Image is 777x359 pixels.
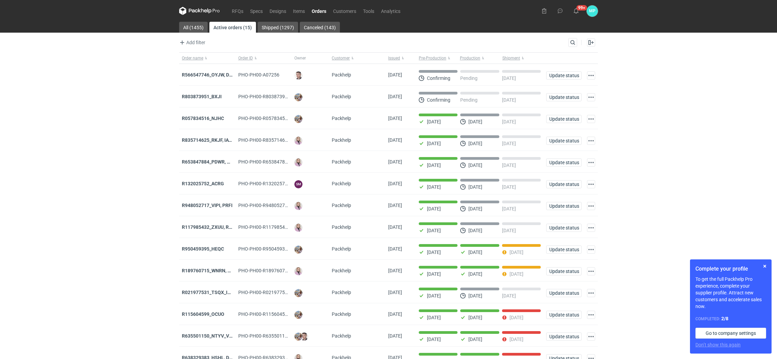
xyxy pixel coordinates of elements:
img: Michał Palasek [294,245,303,254]
p: [DATE] [427,184,441,190]
a: All (1455) [179,22,208,33]
button: MP [587,5,598,17]
p: [DATE] [427,206,441,211]
button: Actions [587,202,595,210]
a: R635501150_NTYV_VNSV [182,333,239,339]
p: [DATE] [468,163,482,168]
button: Update status [546,71,582,80]
button: Order name [179,53,236,64]
span: 10/09/2025 [388,203,402,208]
p: [DATE] [502,228,516,233]
p: [DATE] [468,228,482,233]
button: Don’t show this again [695,341,741,348]
p: [DATE] [510,315,523,320]
button: Update status [546,137,582,145]
h1: Complete your profile [695,265,766,273]
span: 18/09/2025 [388,94,402,99]
p: To get the full Packhelp Pro experience, complete your supplier profile. Attract new customers an... [695,276,766,310]
p: [DATE] [502,97,516,103]
p: [DATE] [427,163,441,168]
span: Customer [332,55,350,61]
button: Update status [546,245,582,254]
span: Packhelp [332,290,351,295]
button: Update status [546,115,582,123]
svg: Packhelp Pro [179,7,220,15]
a: R117985432_ZXUU, RNMV, VLQR [182,224,253,230]
p: [DATE] [427,119,441,124]
img: Maciej Sikora [294,71,303,80]
p: [DATE] [468,250,482,255]
button: Actions [587,158,595,167]
span: Owner [294,55,306,61]
a: R021977531_TSQX_IDUW [182,290,238,295]
span: Packhelp [332,224,351,230]
span: PHO-PH00-R835714625_RKJF,-IAVU,-SFPF,-TXLA [238,137,343,143]
p: [DATE] [510,271,523,277]
span: Update status [549,312,579,317]
button: Update status [546,267,582,275]
a: Shipped (1297) [258,22,298,33]
input: Search [569,38,590,47]
span: Packhelp [332,94,351,99]
span: PHO-PH00-R021977531_TSQX_IDUW [238,290,318,295]
img: Michał Palasek [294,311,303,319]
span: Order ID [238,55,253,61]
button: Update status [546,202,582,210]
a: R057834516_NJHC [182,116,224,121]
p: [DATE] [427,293,441,298]
p: [DATE] [427,250,441,255]
a: R566547746_OYJW, DJBN, [PERSON_NAME], [PERSON_NAME], OYBW, UUIL [182,72,343,78]
span: Order name [182,55,203,61]
img: Klaudia Wiśniewska [294,202,303,210]
img: Michał Palasek [294,289,303,297]
p: [DATE] [468,271,482,277]
p: Pending [460,97,478,103]
button: Actions [587,267,595,275]
button: Update status [546,289,582,297]
span: 04/09/2025 [388,246,402,252]
span: 01/09/2025 [388,290,402,295]
span: Update status [549,160,579,165]
span: Issued [388,55,400,61]
a: Go to company settings [695,328,766,339]
span: Packhelp [332,159,351,165]
a: Active orders (15) [209,22,256,33]
button: Actions [587,115,595,123]
span: Packhelp [332,311,351,317]
button: Actions [587,180,595,188]
p: [DATE] [427,271,441,277]
img: Klaudia Wiśniewska [294,137,303,145]
p: [DATE] [502,206,516,211]
figcaption: SM [294,180,303,188]
span: Packhelp [332,268,351,273]
strong: R803873951_BXJI [182,94,222,99]
img: Maciej Sikora [300,332,308,341]
span: Shipment [502,55,520,61]
span: Update status [549,291,579,295]
img: Michał Palasek [294,115,303,123]
button: Pre-Production [416,53,459,64]
button: Actions [587,245,595,254]
span: Update status [549,182,579,187]
p: [DATE] [468,184,482,190]
p: [DATE] [468,141,482,146]
button: Actions [587,137,595,145]
img: Klaudia Wiśniewska [294,267,303,275]
span: Packhelp [332,246,351,252]
p: Confirming [427,75,450,81]
button: Update status [546,180,582,188]
p: [DATE] [502,141,516,146]
img: Michał Palasek [294,93,303,101]
a: R835714625_RKJF, IAVU, SFPF, TXLA [182,137,261,143]
button: Update status [546,158,582,167]
div: Completed: [695,315,766,322]
button: Customer [329,53,385,64]
p: [DATE] [502,75,516,81]
button: 99+ [571,5,582,16]
span: 11/09/2025 [388,159,402,165]
p: [DATE] [468,315,482,320]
